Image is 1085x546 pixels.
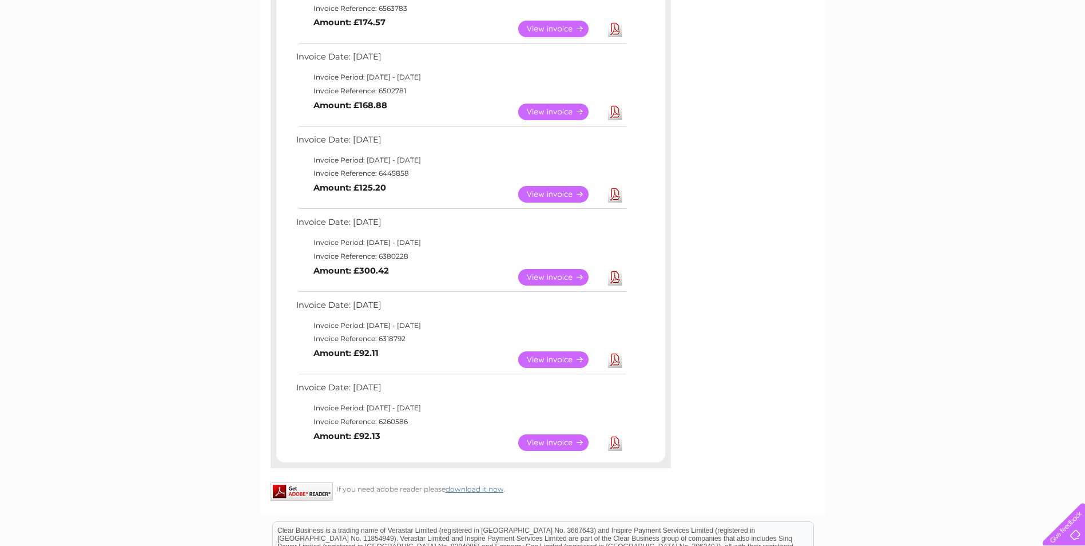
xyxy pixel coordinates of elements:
[608,269,622,286] a: Download
[944,49,979,57] a: Telecoms
[313,100,387,110] b: Amount: £168.88
[293,2,628,15] td: Invoice Reference: 6563783
[293,298,628,319] td: Invoice Date: [DATE]
[273,6,813,56] div: Clear Business is a trading name of Verastar Limited (registered in [GEOGRAPHIC_DATA] No. 3667643...
[884,49,905,57] a: Water
[293,84,628,98] td: Invoice Reference: 6502781
[518,269,602,286] a: View
[293,49,628,70] td: Invoice Date: [DATE]
[38,30,96,65] img: logo.png
[293,380,628,401] td: Invoice Date: [DATE]
[869,6,948,20] a: 0333 014 3131
[985,49,1002,57] a: Blog
[608,186,622,203] a: Download
[313,266,389,276] b: Amount: £300.42
[313,183,386,193] b: Amount: £125.20
[608,104,622,120] a: Download
[293,70,628,84] td: Invoice Period: [DATE] - [DATE]
[518,351,602,368] a: View
[293,167,628,180] td: Invoice Reference: 6445858
[1047,49,1074,57] a: Log out
[313,348,379,358] b: Amount: £92.11
[293,236,628,250] td: Invoice Period: [DATE] - [DATE]
[518,186,602,203] a: View
[313,17,385,27] b: Amount: £174.57
[293,250,628,263] td: Invoice Reference: 6380228
[293,132,628,153] td: Invoice Date: [DATE]
[608,351,622,368] a: Download
[518,21,602,37] a: View
[271,482,671,493] div: If you need adobe reader please .
[518,104,602,120] a: View
[446,485,504,493] a: download it now
[1009,49,1037,57] a: Contact
[313,431,380,441] b: Amount: £92.13
[293,401,628,415] td: Invoice Period: [DATE] - [DATE]
[293,153,628,167] td: Invoice Period: [DATE] - [DATE]
[293,319,628,333] td: Invoice Period: [DATE] - [DATE]
[293,332,628,346] td: Invoice Reference: 6318792
[518,434,602,451] a: View
[293,415,628,429] td: Invoice Reference: 6260586
[293,215,628,236] td: Invoice Date: [DATE]
[608,21,622,37] a: Download
[912,49,937,57] a: Energy
[608,434,622,451] a: Download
